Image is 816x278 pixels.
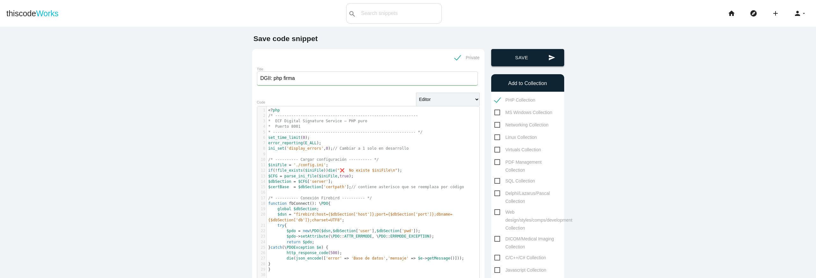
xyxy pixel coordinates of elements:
[287,146,324,151] span: 'display_errors'
[257,135,266,140] div: 6
[294,179,296,184] span: =
[750,3,757,24] i: explore
[284,174,317,178] span: parse_ini_file
[268,212,453,222] span: "firebird:host={$dbSection['host']};port={$dbSection['port']};dbname={$dbSection['db']};charset=U...
[317,245,321,250] span: $e
[268,157,379,162] span: /* ---------- Cargar configuración ---------- */
[257,190,266,195] div: 16
[257,212,266,217] div: 20
[289,212,291,217] span: =
[257,234,266,239] div: 23
[287,256,294,260] span: die
[268,168,273,173] span: if
[268,262,271,266] span: }
[253,34,318,43] b: Save code snippet
[257,206,266,212] div: 19
[268,240,315,244] span: ;
[257,250,266,256] div: 26
[376,229,399,233] span: $dbSection
[289,163,291,167] span: =
[296,234,300,239] span: ->
[494,96,535,104] span: PHP Collection
[268,267,271,272] span: }
[319,174,338,178] span: $iniFile
[287,245,314,250] span: PDOException
[305,141,317,145] span: E_ALL
[257,228,266,234] div: 22
[257,67,264,71] label: Title
[268,163,287,167] span: $iniFile
[333,234,340,239] span: PDO
[268,196,372,200] span: /* ---------- Conexión Firebird ---------- */
[277,212,287,217] span: $dsn
[772,3,779,24] i: add
[324,185,346,189] span: 'certpath'
[312,229,319,233] span: PDO
[268,185,289,189] span: $certBase
[268,179,333,184] span: [ ];
[268,251,342,255] span: ( );
[346,4,358,23] button: search
[402,229,413,233] span: 'pwd'
[273,108,280,112] span: php
[268,119,368,123] span: * ECF Digital Signature Service – PHP puro
[257,239,266,245] div: 24
[305,168,324,173] span: $iniFile
[331,251,338,255] span: 500
[268,201,287,206] span: function
[411,256,416,260] span: =>
[257,174,266,179] div: 13
[351,185,464,189] span: // contiene asterisco que se reemplaza por código
[340,174,349,178] span: true
[257,100,266,104] label: Code
[289,201,310,206] span: fbConnect
[344,256,349,260] span: =>
[294,207,317,211] span: $dbSection
[268,108,273,112] span: <?
[494,235,561,243] span: DICOM/Medical Imaging Collection
[257,152,266,157] div: 9
[268,212,453,222] span: ;
[388,256,409,260] span: 'mensaje'
[271,245,282,250] span: catch
[358,229,372,233] span: 'user'
[268,234,434,239] span: (\ :: , \ :: );
[268,135,301,140] span: set_time_limit
[36,9,58,18] span: Works
[257,168,266,173] div: 12
[494,133,537,141] span: Linux Collection
[287,234,296,239] span: $pdo
[257,113,266,118] div: 2
[257,245,266,250] div: 25
[268,124,301,129] span: * Puerto 8001
[801,3,806,24] i: arrow_drop_down
[494,254,546,262] span: C/C++/C# Collection
[257,256,266,261] div: 27
[287,240,300,244] span: return
[280,174,282,178] span: =
[268,207,319,211] span: ;
[427,256,450,260] span: getMessage
[298,185,321,189] span: $dbSection
[275,168,277,173] span: !
[333,146,409,151] span: // Cambiar a 1 solo en desarrollo
[277,207,291,211] span: global
[268,245,328,250] span: } (\ ) {
[296,256,321,260] span: json_encode
[268,174,353,178] span: ( , );
[321,229,331,233] span: $dsn
[379,234,386,239] span: PDO
[298,229,300,233] span: =
[337,168,397,173] span: "❌ No existe $iniFile\n"
[257,130,266,135] div: 5
[494,208,572,216] span: Web design/styles/comps/development Collection
[268,135,310,140] span: ( );
[268,141,321,145] span: ( );
[348,4,356,24] i: search
[257,179,266,184] div: 14
[257,272,266,278] div: 30
[418,256,422,260] span: $e
[294,163,326,167] span: './config.ini'
[268,141,303,145] span: error_reporting
[268,223,287,228] span: {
